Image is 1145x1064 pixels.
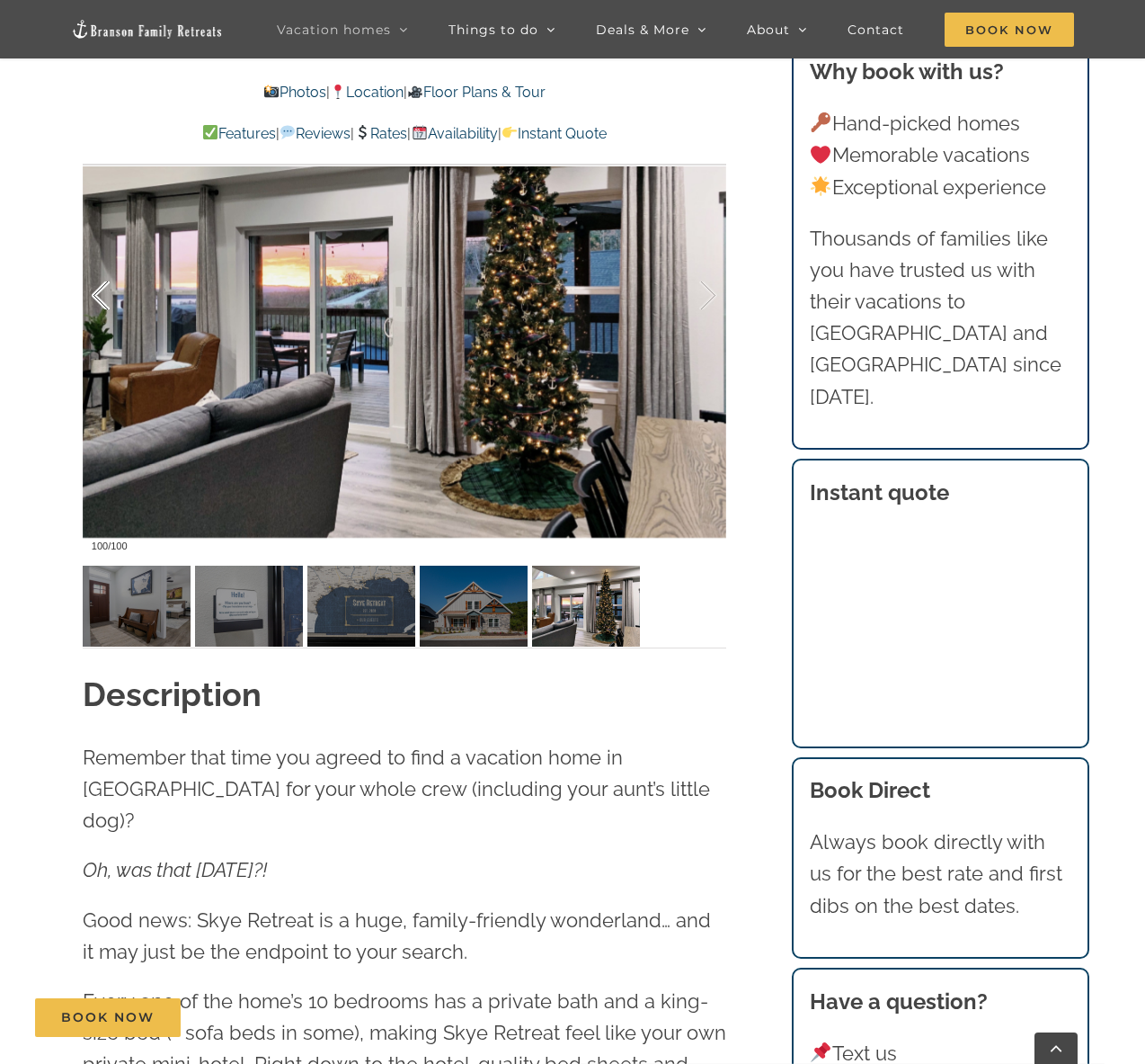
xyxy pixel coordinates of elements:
[203,125,217,139] img: ✅
[83,81,726,104] p: | |
[420,566,528,647] img: 001a-Skye-Retreat-Branson-Family-Retreats-Table-Rock-Lake-vacation-home-1469-scaled.jpg-nggid0419...
[811,145,830,165] img: ❤️
[331,85,345,99] img: 📍
[83,746,710,832] span: Remember that time you agreed to find a vacation home in [GEOGRAPHIC_DATA] for your whole crew (i...
[35,998,181,1037] a: Book Now
[848,23,904,36] span: Contact
[945,13,1074,47] span: Book Now
[411,125,497,142] a: Availability
[810,988,988,1015] strong: Have a question?
[810,777,930,803] b: Book Direct
[83,122,726,146] p: | | | |
[502,125,517,139] img: 👉
[810,56,1072,88] h3: Why book with us?
[83,566,191,647] img: 009-Skye-Retreat-Branson-Family-Retreats-Table-Rock-Lake-vacation-home-1263-scaled.jpg-nggid04194...
[501,125,607,142] a: Instant Quote
[262,84,325,101] a: Photos
[810,108,1072,203] p: Hand-picked homes Memorable vacations Exceptional experience
[810,529,1072,702] iframe: Booking/Inquiry Widget
[83,675,262,713] strong: Description
[810,223,1072,413] p: Thousands of families like you have trusted us with their vacations to [GEOGRAPHIC_DATA] and [GEO...
[61,1010,155,1025] span: Book Now
[71,19,224,40] img: Branson Family Retreats Logo
[811,112,830,132] img: 🔑
[280,125,351,142] a: Reviews
[202,125,276,142] a: Features
[532,566,640,647] img: Branson-Family-Retreats-Christmas-tree-Skye-Retreat-scaled.jpg-nggid041869-ngg0dyn-120x90-00f0w01...
[747,23,790,36] span: About
[277,23,391,36] span: Vacation homes
[448,23,538,36] span: Things to do
[810,479,949,505] strong: Instant quote
[811,176,830,196] img: 🌟
[280,125,295,139] img: 💬
[811,1042,830,1062] img: 📌
[195,566,303,647] img: 010b-Skye-Retreat-Branson-Family-Retreats-Table-Rock-Lake-vacation-home-1277-scaled.jpg-nggid0419...
[596,23,689,36] span: Deals & More
[83,858,267,881] span: Oh, was that [DATE]?!
[810,827,1072,922] p: Always book directly with us for the best rate and first dibs on the best dates.
[354,125,407,142] a: Rates
[413,125,427,139] img: 📆
[83,908,711,963] span: Good news: Skye Retreat is a huge, family-friendly wonderland… and it may just be the endpoint to...
[355,125,369,139] img: 💲
[307,566,415,647] img: 09b-Skye-Retreat-Branson-Family-Retreats-Table-Rock-Lake-vacation-home-1376-scaled.jpg-nggid04193...
[264,85,279,99] img: 📸
[408,85,422,99] img: 🎥
[407,84,546,101] a: Floor Plans & Tour
[330,84,404,101] a: Location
